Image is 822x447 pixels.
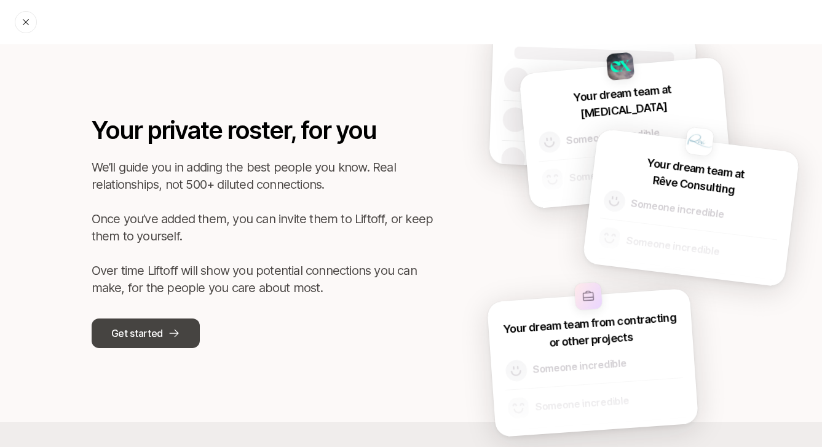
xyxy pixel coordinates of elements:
[574,282,602,311] img: other-company-logo.svg
[111,325,163,341] p: Get started
[92,159,436,296] p: We’ll guide you in adding the best people you know. Real relationships, not 500+ diluted connecti...
[92,318,200,348] button: Get started
[644,154,745,199] p: Your dream team at Rêve Consulting
[92,112,436,149] p: Your private roster, for you
[500,309,680,354] p: Your dream team from contracting or other projects
[606,52,634,81] img: Exposure Therapy
[684,127,714,156] img: Rêve Consulting
[572,81,673,122] p: Your dream team at [MEDICAL_DATA]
